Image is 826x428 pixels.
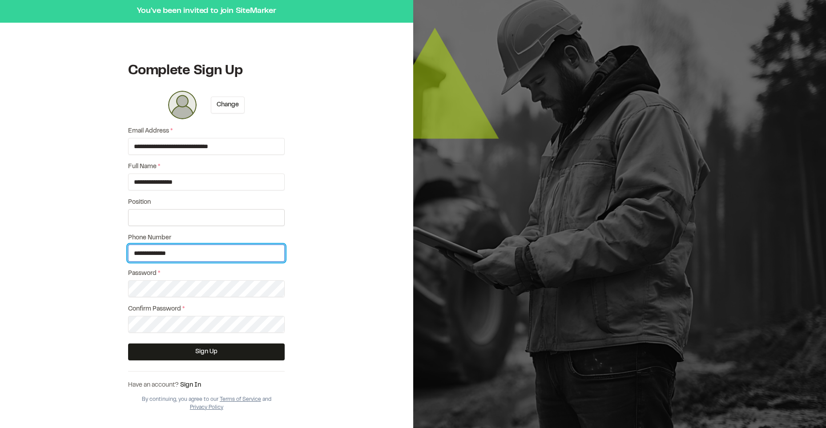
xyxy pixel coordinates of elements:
button: Terms of Service [220,396,261,404]
label: Full Name [128,162,285,172]
label: Password [128,269,285,279]
a: Sign In [180,383,201,388]
label: Email Address [128,126,285,136]
img: Profile Photo [168,91,197,119]
h1: Complete Sign Up [128,62,285,80]
label: Confirm Password [128,304,285,314]
label: Phone Number [128,233,285,243]
div: Have an account? [128,380,285,390]
button: Privacy Policy [190,404,223,412]
div: By continuing, you agree to our and [128,396,285,412]
button: Change [211,97,245,113]
div: Click or Drag and Drop to change photo [168,91,197,119]
button: Sign Up [128,343,285,360]
label: Position [128,198,285,207]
